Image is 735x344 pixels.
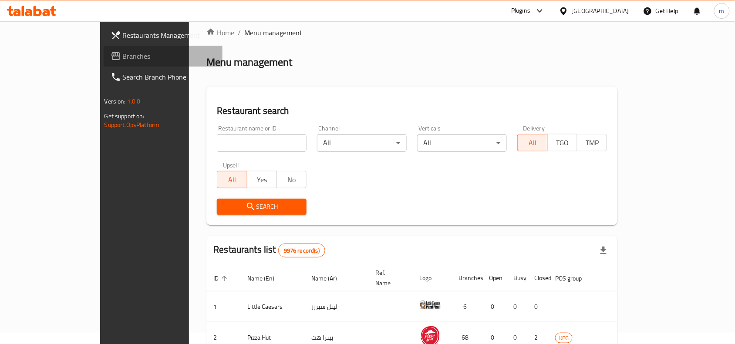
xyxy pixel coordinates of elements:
li: / [238,27,241,38]
a: Branches [104,46,223,67]
button: All [517,134,547,151]
th: Closed [527,265,548,291]
span: KFG [556,333,572,343]
th: Logo [412,265,452,291]
span: Yes [251,174,273,186]
h2: Restaurant search [217,104,607,117]
h2: Menu management [206,55,292,69]
span: Get support on: [105,110,145,122]
td: 0 [482,291,506,322]
td: Little Caesars [240,291,304,322]
button: Yes [247,171,277,188]
label: Upsell [223,162,239,168]
span: No [280,174,303,186]
nav: breadcrumb [206,27,617,38]
a: Restaurants Management [104,25,223,46]
span: 9976 record(s) [279,247,325,255]
h2: Restaurants list [213,243,325,257]
div: [GEOGRAPHIC_DATA] [572,6,629,16]
div: Total records count [278,244,325,257]
th: Busy [506,265,527,291]
span: Menu management [244,27,302,38]
span: 1.0.0 [127,96,141,107]
label: Delivery [523,125,545,131]
img: Little Caesars [419,294,441,316]
span: TMP [581,137,604,149]
span: Ref. Name [375,267,402,288]
span: All [221,174,243,186]
span: Name (Ar) [311,273,348,284]
span: All [521,137,544,149]
span: Branches [123,51,216,61]
div: Export file [593,240,614,261]
div: All [317,134,407,152]
span: ID [213,273,230,284]
span: Restaurants Management [123,30,216,40]
button: Search [217,199,307,215]
th: Branches [452,265,482,291]
button: No [276,171,307,188]
td: 0 [527,291,548,322]
span: m [719,6,725,16]
span: Search [224,201,300,212]
td: ليتل سيزرز [304,291,368,322]
th: Open [482,265,506,291]
span: Name (En) [247,273,286,284]
a: Support.OpsPlatform [105,119,160,130]
td: 1 [206,291,240,322]
span: Search Branch Phone [123,72,216,82]
button: All [217,171,247,188]
span: POS group [555,273,593,284]
td: 0 [506,291,527,322]
td: 6 [452,291,482,322]
span: Version: [105,96,126,107]
span: TGO [551,137,574,149]
div: Plugins [511,6,530,16]
a: Search Branch Phone [104,67,223,87]
input: Search for restaurant name or ID.. [217,134,307,152]
div: All [417,134,507,152]
button: TGO [547,134,577,151]
button: TMP [577,134,607,151]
